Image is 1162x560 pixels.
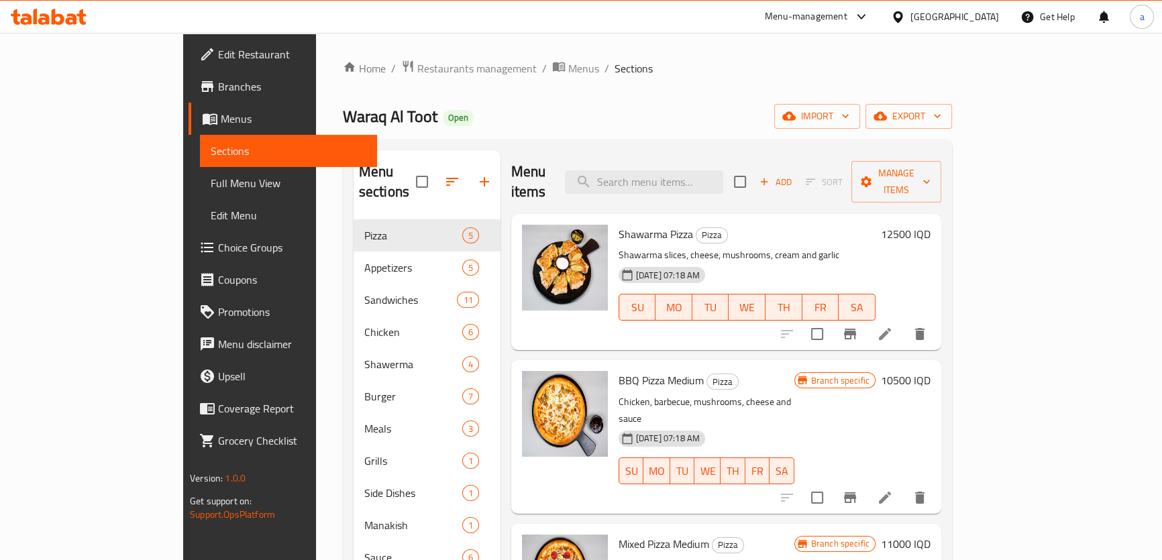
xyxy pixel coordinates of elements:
span: Menus [568,60,599,76]
span: BBQ Pizza Medium [619,370,704,390]
button: import [774,104,860,129]
div: items [462,260,479,276]
span: 1.0.0 [225,469,246,487]
div: items [462,227,479,243]
div: Pizza5 [354,219,500,251]
button: FR [745,457,770,484]
div: Side Dishes1 [354,477,500,509]
button: SA [839,294,876,321]
a: Menu disclaimer [189,328,377,360]
button: MO [643,457,670,484]
button: delete [904,318,936,350]
span: Select section first [797,172,851,192]
button: TU [670,457,694,484]
span: Side Dishes [364,485,462,501]
div: items [462,453,479,469]
div: items [462,388,479,404]
a: Edit Menu [200,199,377,231]
a: Menus [189,103,377,135]
div: Sandwiches11 [354,284,500,316]
div: Appetizers5 [354,251,500,284]
span: Chicken [364,324,462,340]
button: TH [721,457,745,484]
span: Meals [364,421,462,437]
span: 5 [463,229,478,242]
p: Chicken, barbecue, mushrooms, cheese and sauce [619,394,794,427]
div: Open [443,110,474,126]
span: Pizza [364,227,462,243]
div: items [462,485,479,501]
img: BBQ Pizza Medium [522,371,608,457]
a: Menus [552,60,599,77]
span: 1 [463,455,478,467]
nav: breadcrumb [343,60,952,77]
span: Mixed Pizza Medium [619,534,709,554]
div: Meals3 [354,412,500,445]
span: FR [808,298,834,317]
span: WE [734,298,760,317]
span: Coverage Report [218,400,366,416]
span: Add item [754,172,797,192]
span: Grills [364,453,462,469]
span: Appetizers [364,260,462,276]
span: Add [757,174,794,190]
span: 7 [463,390,478,403]
button: WE [729,294,765,321]
div: Burger [364,388,462,404]
a: Support.OpsPlatform [190,506,275,523]
button: SU [619,294,656,321]
span: WE [700,461,715,481]
div: Chicken6 [354,316,500,348]
button: WE [694,457,721,484]
div: Manakish1 [354,509,500,541]
span: Shawerma [364,356,462,372]
div: Pizza [712,537,744,553]
span: 1 [463,487,478,500]
h6: 10500 IQD [881,371,931,390]
span: Waraq Al Toot [343,101,437,131]
span: Upsell [218,368,366,384]
span: SU [625,298,651,317]
li: / [542,60,547,76]
span: Shawarma Pizza [619,224,693,244]
span: Select all sections [408,168,436,196]
span: TH [771,298,797,317]
span: export [876,108,941,125]
span: MO [649,461,665,481]
a: Choice Groups [189,231,377,264]
span: Get support on: [190,492,252,510]
button: SA [770,457,794,484]
div: Menu-management [765,9,847,25]
a: Edit Restaurant [189,38,377,70]
input: search [565,170,723,194]
span: [DATE] 07:18 AM [631,269,705,282]
span: Sort sections [436,166,468,198]
button: Add [754,172,797,192]
div: Burger7 [354,380,500,412]
span: Pizza [707,374,738,390]
div: items [462,324,479,340]
span: TU [698,298,724,317]
a: Upsell [189,360,377,392]
span: Pizza [696,227,727,243]
div: Manakish [364,517,462,533]
span: Edit Menu [211,207,366,223]
span: Coupons [218,272,366,288]
div: Pizza [696,227,728,243]
h2: Menu sections [359,162,416,202]
button: delete [904,482,936,514]
button: export [865,104,952,129]
div: items [462,356,479,372]
button: Branch-specific-item [834,482,866,514]
div: items [457,292,478,308]
span: SA [775,461,788,481]
span: SU [625,461,638,481]
span: Promotions [218,304,366,320]
span: TU [676,461,689,481]
a: Edit menu item [877,490,893,506]
button: TH [765,294,802,321]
